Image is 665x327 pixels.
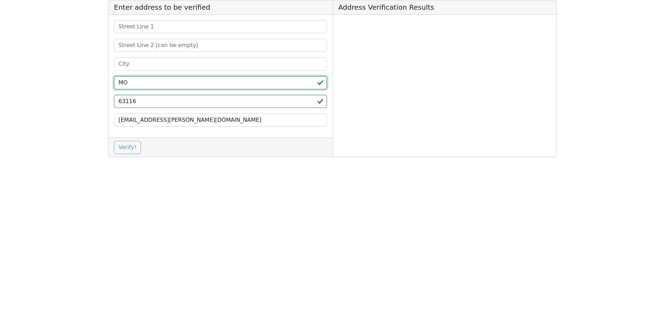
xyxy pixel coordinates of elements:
input: Street Line 1 [114,20,327,33]
input: Your Email [114,113,327,127]
input: Street Line 2 (can be empty) [114,39,327,52]
h5: Address Verification Results [333,0,557,15]
input: ZIP code 5 or 5+4 [114,95,327,108]
input: 2-Letter State [114,76,327,89]
h5: Enter address to be verified [108,0,332,15]
input: City [114,57,327,71]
